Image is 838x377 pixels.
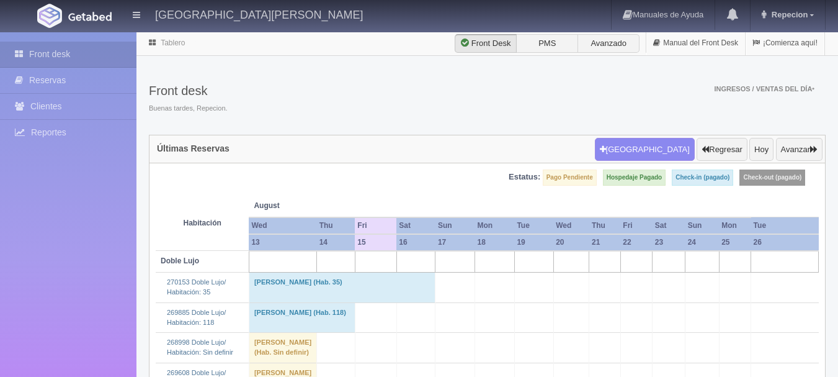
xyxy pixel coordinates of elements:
[435,217,475,234] th: Sun
[317,234,355,251] th: 14
[475,234,514,251] th: 18
[161,257,199,265] b: Doble Lujo
[514,234,553,251] th: 19
[249,217,316,234] th: Wed
[155,6,363,22] h4: [GEOGRAPHIC_DATA][PERSON_NAME]
[167,338,233,356] a: 268998 Doble Lujo/Habitación: Sin definir
[317,217,355,234] th: Thu
[543,170,597,186] label: Pago Pendiente
[553,217,589,234] th: Wed
[776,138,822,161] button: Avanzar
[355,217,396,234] th: Fri
[620,217,653,234] th: Fri
[514,217,553,234] th: Tue
[149,104,228,114] span: Buenas tardes, Repecion.
[435,234,475,251] th: 17
[646,31,745,55] a: Manual del Front Desk
[719,217,751,234] th: Mon
[653,217,685,234] th: Sat
[455,34,517,53] label: Front Desk
[249,234,316,251] th: 13
[553,234,589,251] th: 20
[746,31,824,55] a: ¡Comienza aquí!
[254,201,350,211] span: August
[589,234,620,251] th: 21
[68,12,112,21] img: Getabed
[769,10,808,19] span: Repecion
[751,217,819,234] th: Tue
[589,217,620,234] th: Thu
[516,34,578,53] label: PMS
[184,219,221,227] strong: Habitación
[249,273,435,302] td: [PERSON_NAME] (Hab. 35)
[396,217,435,234] th: Sat
[749,138,773,161] button: Hoy
[249,333,316,363] td: [PERSON_NAME] (Hab. Sin definir)
[509,171,540,183] label: Estatus:
[719,234,751,251] th: 25
[167,309,226,326] a: 269885 Doble Lujo/Habitación: 118
[161,39,185,47] a: Tablero
[167,278,226,296] a: 270153 Doble Lujo/Habitación: 35
[37,4,62,28] img: Getabed
[739,170,805,186] label: Check-out (pagado)
[249,302,355,332] td: [PERSON_NAME] (Hab. 118)
[149,84,228,98] h3: Front desk
[714,85,814,93] span: Ingresos / Ventas del día
[355,234,396,251] th: 15
[396,234,435,251] th: 16
[685,217,719,234] th: Sun
[157,144,230,153] h4: Últimas Reservas
[672,170,733,186] label: Check-in (pagado)
[620,234,653,251] th: 22
[603,170,666,186] label: Hospedaje Pagado
[685,234,719,251] th: 24
[697,138,747,161] button: Regresar
[595,138,695,161] button: [GEOGRAPHIC_DATA]
[577,34,640,53] label: Avanzado
[653,234,685,251] th: 23
[475,217,514,234] th: Mon
[751,234,819,251] th: 26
